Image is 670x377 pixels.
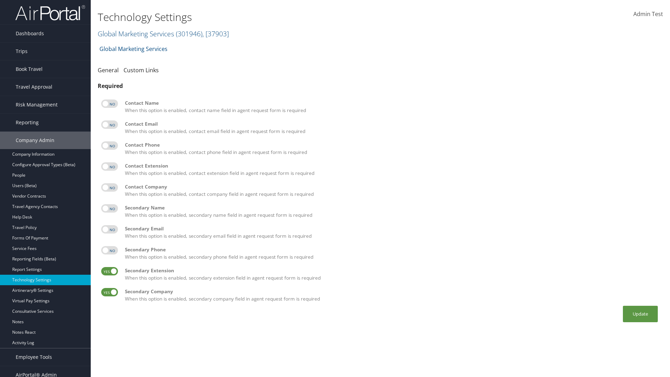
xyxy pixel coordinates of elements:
label: When this option is enabled, secondary company field in agent request form is required [125,288,660,302]
span: Travel Approval [16,78,52,96]
label: When this option is enabled, secondary extension field in agent request form is required [125,267,660,281]
div: Secondary Extension [125,267,660,274]
div: Contact Company [125,183,660,190]
button: Update [623,306,658,322]
a: Global Marketing Services [99,42,167,56]
div: Required [98,82,663,90]
h1: Technology Settings [98,10,475,24]
div: Contact Name [125,99,660,106]
label: When this option is enabled, contact phone field in agent request form is required [125,141,660,156]
label: When this option is enabled, contact company field in agent request form is required [125,183,660,198]
div: Secondary Phone [125,246,660,253]
label: When this option is enabled, contact name field in agent request form is required [125,99,660,114]
span: Trips [16,43,28,60]
label: When this option is enabled, secondary name field in agent request form is required [125,204,660,219]
img: airportal-logo.png [15,5,85,21]
span: Risk Management [16,96,58,113]
div: Secondary Email [125,225,660,232]
label: When this option is enabled, contact email field in agent request form is required [125,120,660,135]
a: General [98,66,119,74]
div: Contact Email [125,120,660,127]
div: Contact Phone [125,141,660,148]
label: When this option is enabled, secondary phone field in agent request form is required [125,246,660,260]
span: , [ 37903 ] [202,29,229,38]
span: ( 301946 ) [176,29,202,38]
div: Secondary Name [125,204,660,211]
div: Secondary Company [125,288,660,295]
a: Global Marketing Services [98,29,229,38]
span: Reporting [16,114,39,131]
span: Company Admin [16,132,54,149]
label: When this option is enabled, contact extension field in agent request form is required [125,162,660,177]
span: Admin Test [633,10,663,18]
a: Custom Links [124,66,159,74]
label: When this option is enabled, secondary email field in agent request form is required [125,225,660,239]
span: Employee Tools [16,348,52,366]
span: Dashboards [16,25,44,42]
span: Book Travel [16,60,43,78]
a: Admin Test [633,3,663,25]
div: Contact Extension [125,162,660,169]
